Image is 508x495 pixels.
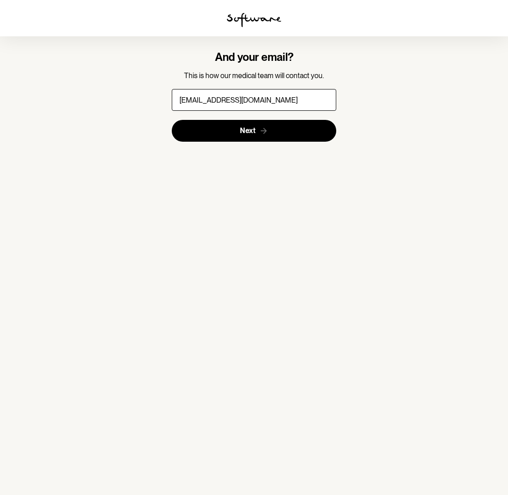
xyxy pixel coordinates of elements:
h4: And your email? [172,51,337,64]
span: Next [240,126,255,135]
p: This is how our medical team will contact you. [172,71,337,80]
input: E-mail address [172,89,337,111]
img: software logo [227,13,281,27]
button: Next [172,120,337,142]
